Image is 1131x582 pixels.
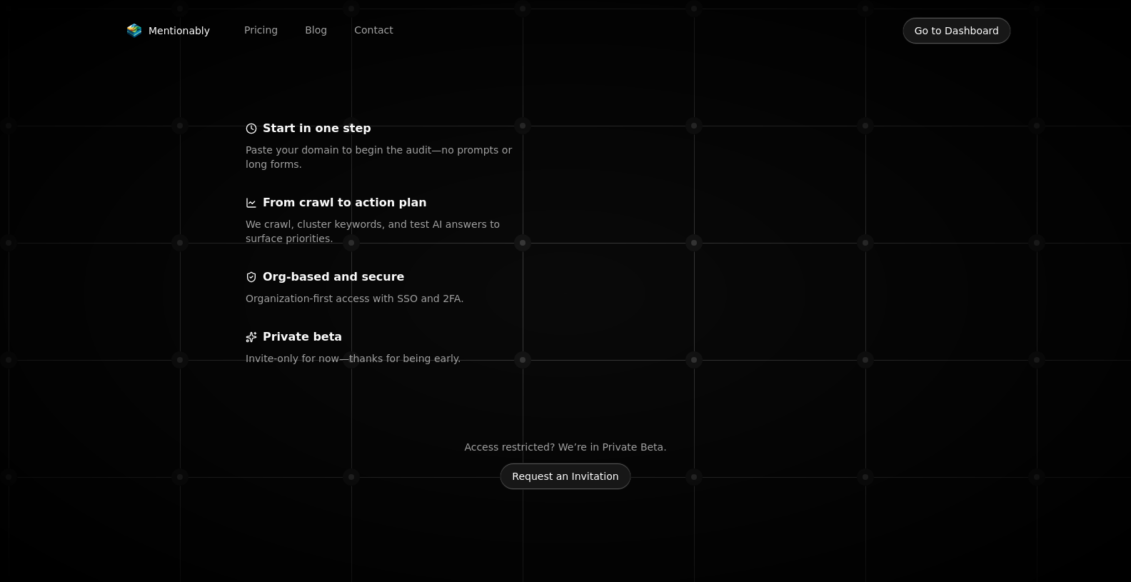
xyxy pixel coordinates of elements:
[263,328,342,346] p: Private beta
[120,21,216,41] a: Mentionably
[464,440,666,454] p: Access restricted? We’re in Private Beta.
[149,24,210,38] span: Mentionably
[343,19,404,41] a: Contact
[246,143,520,171] p: Paste your domain to begin the audit—no prompts or long forms.
[293,19,338,41] a: Blog
[263,194,427,211] p: From crawl to action plan
[233,19,289,41] a: Pricing
[246,291,520,306] p: Organization‑first access with SSO and 2FA.
[500,463,630,490] button: Request an Invitation
[903,17,1011,44] button: Go to Dashboard
[263,120,371,137] p: Start in one step
[246,351,520,366] p: Invite‑only for now—thanks for being early.
[263,269,404,286] p: Org‑based and secure
[126,24,143,38] img: Mentionably logo
[246,217,520,246] p: We crawl, cluster keywords, and test AI answers to surface priorities.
